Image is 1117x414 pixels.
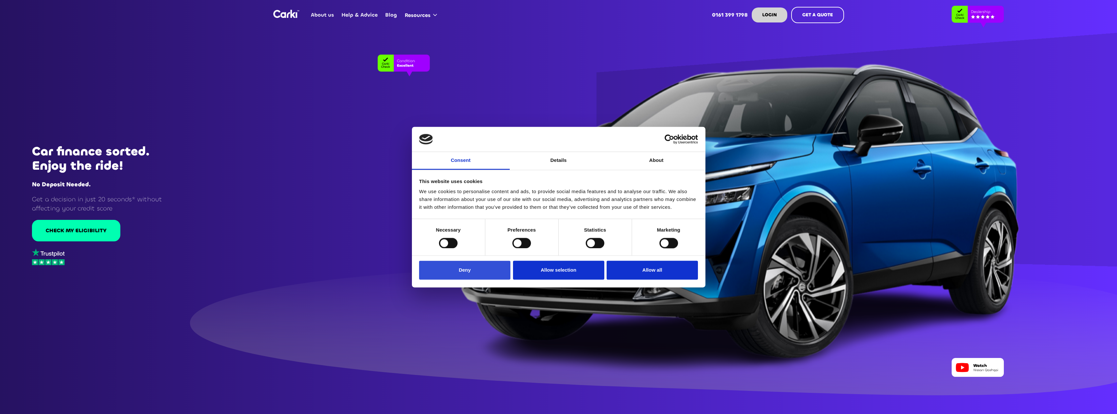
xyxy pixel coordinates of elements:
img: Logo [273,10,299,18]
a: Help & Advice [338,2,382,28]
a: Blog [382,2,401,28]
img: trustpilot [32,249,65,257]
h1: Car finance sorted. Enjoy the ride! [32,144,178,173]
strong: No Deposit Needed. [32,180,91,188]
strong: GET A QUOTE [802,12,833,18]
button: Allow selection [513,261,604,280]
a: 0161 399 1798 [708,2,751,28]
strong: LOGIN [762,12,777,18]
strong: Preferences [507,227,536,233]
a: About [608,152,705,170]
a: Consent [412,152,510,170]
div: Resources [401,3,444,27]
strong: Marketing [657,227,680,233]
div: This website uses cookies [419,178,698,185]
div: Resources [405,12,430,19]
button: Allow all [607,261,698,280]
a: About us [307,2,338,28]
a: CHECK MY ELIGIBILITY [32,220,120,241]
strong: 0161 399 1798 [712,11,748,18]
img: stars [32,259,65,265]
p: Get a decision in just 20 seconds* without affecting your credit score [32,195,178,213]
div: We use cookies to personalise content and ads, to provide social media features and to analyse ou... [419,188,698,211]
a: Usercentrics Cookiebot - opens in a new window [641,134,698,144]
a: Details [510,152,608,170]
div: CHECK MY ELIGIBILITY [46,227,107,234]
a: GET A QUOTE [791,7,844,23]
button: Deny [419,261,510,280]
img: logo [419,134,433,144]
strong: Necessary [436,227,461,233]
strong: Statistics [584,227,606,233]
a: LOGIN [752,7,787,22]
a: home [273,10,299,18]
